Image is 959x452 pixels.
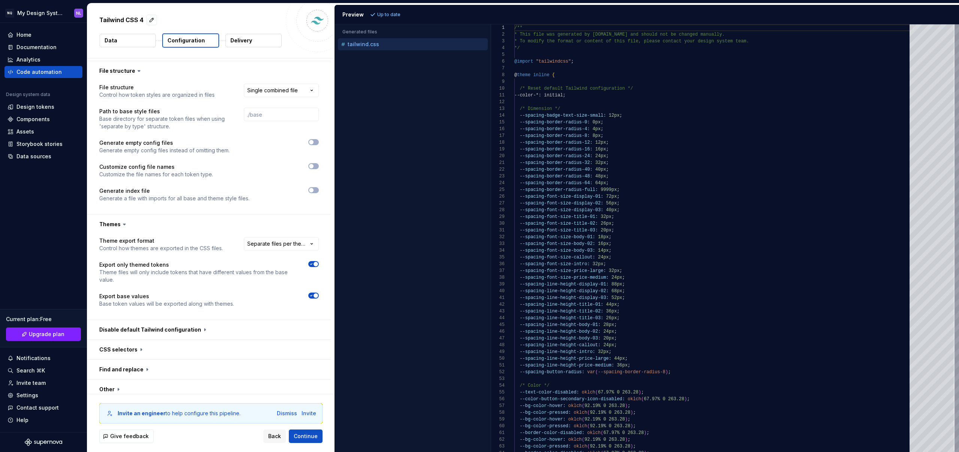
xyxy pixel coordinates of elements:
[614,336,617,341] span: ;
[244,108,319,121] input: ./base
[294,432,318,440] span: Continue
[644,396,660,402] span: 67.97%
[603,322,614,327] span: 28px
[491,51,505,58] div: 5
[491,146,505,153] div: 19
[598,369,665,375] span: --spacing-border-radius-8
[16,128,34,135] div: Assets
[99,108,230,115] p: Path to base style files
[338,40,488,48] button: tailwind.css
[609,113,620,118] span: 12px
[606,194,617,199] span: 72px
[16,404,59,411] div: Contact support
[110,432,149,440] span: Give feedback
[520,390,579,395] span: --text-color-disabled:
[16,416,28,424] div: Help
[574,410,587,415] span: oklch
[491,254,505,261] div: 35
[491,180,505,186] div: 24
[99,15,143,24] p: Tailwind CSS 4
[167,37,205,44] p: Configuration
[520,295,609,300] span: --spacing-line-height-display-03:
[520,153,592,159] span: --spacing-border-radius-24:
[520,180,592,186] span: --spacing-border-radius-64:
[617,194,619,199] span: ;
[491,72,505,78] div: 8
[606,207,617,213] span: 40px
[100,34,156,47] button: Data
[520,342,600,348] span: --spacing-line-height-callout:
[520,255,595,260] span: --spacing-font-size-callout:
[520,187,598,192] span: --spacing-border-radius-full:
[595,174,606,179] span: 48px
[520,194,603,199] span: --spacing-font-size-display-01:
[622,295,625,300] span: ;
[609,349,611,354] span: ;
[611,295,622,300] span: 52px
[491,321,505,328] div: 45
[491,402,505,409] div: 57
[520,221,598,226] span: --spacing-font-size-title-02:
[520,207,603,213] span: --spacing-font-size-display-03:
[4,126,82,138] a: Assets
[99,115,230,130] p: Base directory for separate token files when using 'separate by type' structure.
[520,86,633,91] span: /* Reset default Tailwind configuration */
[606,140,608,145] span: ;
[606,153,608,159] span: ;
[520,309,603,314] span: --spacing-line-height-title-02:
[582,390,595,395] span: oklch
[4,150,82,162] a: Data sources
[520,349,595,354] span: --spacing-line-height-intro:
[491,396,505,402] div: 56
[491,409,505,416] div: 58
[641,396,644,402] span: (
[4,101,82,113] a: Design tokens
[491,166,505,173] div: 22
[491,38,505,45] div: 3
[99,269,295,284] p: Theme files will only include tokens that have different values from the base value.
[491,92,505,99] div: 11
[638,390,641,395] span: )
[491,288,505,294] div: 40
[609,234,611,240] span: ;
[606,174,608,179] span: ;
[622,390,638,395] span: 263.28
[627,403,630,408] span: ;
[491,58,505,65] div: 6
[598,241,609,246] span: 16px
[16,379,46,387] div: Invite team
[302,410,316,417] button: Invite
[520,329,600,334] span: --spacing-line-height-body-02:
[520,241,595,246] span: --spacing-font-size-body-02:
[289,429,323,443] button: Continue
[29,330,64,338] span: Upgrade plan
[520,369,584,375] span: --spacing-button-radius:
[4,352,82,364] button: Notifications
[592,261,603,267] span: 32px
[611,282,622,287] span: 88px
[4,113,82,125] a: Components
[16,44,57,51] div: Documentation
[520,140,592,145] span: --spacing-border-radius-12:
[491,382,505,389] div: 54
[491,220,505,227] div: 30
[668,369,671,375] span: ;
[622,282,625,287] span: ;
[491,315,505,321] div: 44
[99,300,234,308] p: Base token values will be exported along with themes.
[491,126,505,132] div: 16
[595,140,606,145] span: 12px
[491,213,505,220] div: 29
[520,106,560,111] span: /* Dimension */
[622,275,625,280] span: ;
[600,221,611,226] span: 26px
[4,389,82,401] a: Settings
[16,140,63,148] div: Storybook stories
[4,138,82,150] a: Storybook stories
[6,327,81,341] a: Upgrade plan
[342,29,483,35] p: Generated files
[99,147,230,154] p: Generate empty config files instead of omitting them.
[491,240,505,247] div: 33
[609,248,611,253] span: ;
